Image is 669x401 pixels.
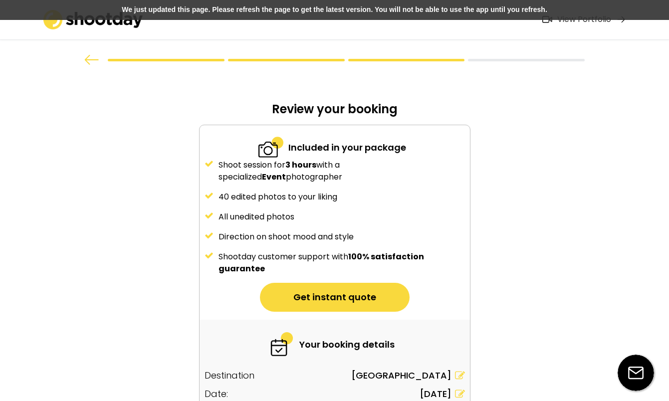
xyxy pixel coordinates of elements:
div: Your booking details [299,338,395,351]
div: [DATE] [420,387,451,401]
div: Included in your package [288,141,406,154]
div: Date: [205,387,228,401]
div: Review your booking [199,101,470,125]
div: [GEOGRAPHIC_DATA] [351,369,451,382]
img: arrow%20back.svg [84,55,99,65]
button: Get instant quote [260,283,410,312]
div: Shootday customer support with [219,251,465,275]
div: Shoot session for with a specialized photographer [219,159,465,183]
strong: Event [262,171,286,183]
div: 40 edited photos to your liking [219,191,465,203]
img: email-icon%20%281%29.svg [618,355,654,391]
div: Direction on shoot mood and style [219,231,465,243]
div: All unedited photos [219,211,465,223]
div: View Portfolio [557,14,611,25]
strong: 100% satisfaction guarantee [219,251,426,274]
img: 6-fast.svg [269,332,294,356]
strong: 3 hours [285,159,316,171]
div: Destination [205,369,254,382]
img: 2-specialized.svg [258,135,283,159]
